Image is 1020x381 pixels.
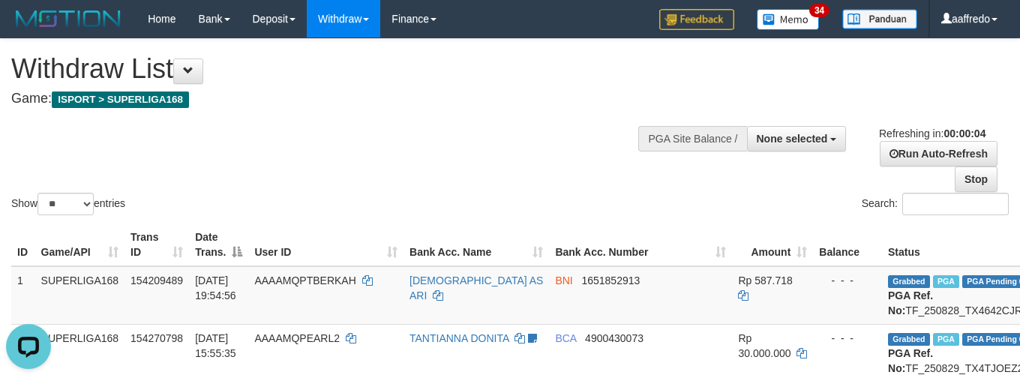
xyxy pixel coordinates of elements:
a: Stop [955,166,997,192]
span: Copy 1651852913 to clipboard [581,274,640,286]
span: [DATE] 19:54:56 [195,274,236,301]
span: Grabbed [888,333,930,346]
span: 154270798 [130,332,183,344]
th: Bank Acc. Number: activate to sort column ascending [549,223,732,266]
span: 154209489 [130,274,183,286]
span: AAAAMQPEARL2 [254,332,340,344]
img: panduan.png [842,9,917,29]
a: TANTIANNA DONITA [409,332,509,344]
span: ISPORT > SUPERLIGA168 [52,91,189,108]
a: Run Auto-Refresh [880,141,997,166]
label: Search: [862,193,1009,215]
span: Grabbed [888,275,930,288]
span: 34 [809,4,829,17]
b: PGA Ref. No: [888,289,933,316]
th: User ID: activate to sort column ascending [248,223,403,266]
th: ID [11,223,35,266]
img: Feedback.jpg [659,9,734,30]
th: Date Trans.: activate to sort column descending [189,223,248,266]
h1: Withdraw List [11,54,665,84]
span: Rp 30.000.000 [738,332,790,359]
select: Showentries [37,193,94,215]
span: None selected [757,133,828,145]
th: Balance [813,223,882,266]
span: Rp 587.718 [738,274,792,286]
th: Amount: activate to sort column ascending [732,223,813,266]
span: BCA [555,332,576,344]
div: - - - [819,273,876,288]
span: AAAAMQPTBERKAH [254,274,355,286]
strong: 00:00:04 [943,127,985,139]
span: Refreshing in: [879,127,985,139]
span: Marked by aafchhiseyha [933,275,959,288]
th: Game/API: activate to sort column ascending [35,223,125,266]
span: Marked by aafmaleo [933,333,959,346]
input: Search: [902,193,1009,215]
th: Trans ID: activate to sort column ascending [124,223,189,266]
td: SUPERLIGA168 [35,266,125,325]
img: Button%20Memo.svg [757,9,820,30]
div: - - - [819,331,876,346]
td: 1 [11,266,35,325]
span: BNI [555,274,572,286]
a: [DEMOGRAPHIC_DATA] AS ARI [409,274,543,301]
span: [DATE] 15:55:35 [195,332,236,359]
img: MOTION_logo.png [11,7,125,30]
h4: Game: [11,91,665,106]
button: Open LiveChat chat widget [6,6,51,51]
th: Bank Acc. Name: activate to sort column ascending [403,223,549,266]
button: None selected [747,126,847,151]
b: PGA Ref. No: [888,347,933,374]
span: Copy 4900430073 to clipboard [585,332,643,344]
div: PGA Site Balance / [638,126,746,151]
label: Show entries [11,193,125,215]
